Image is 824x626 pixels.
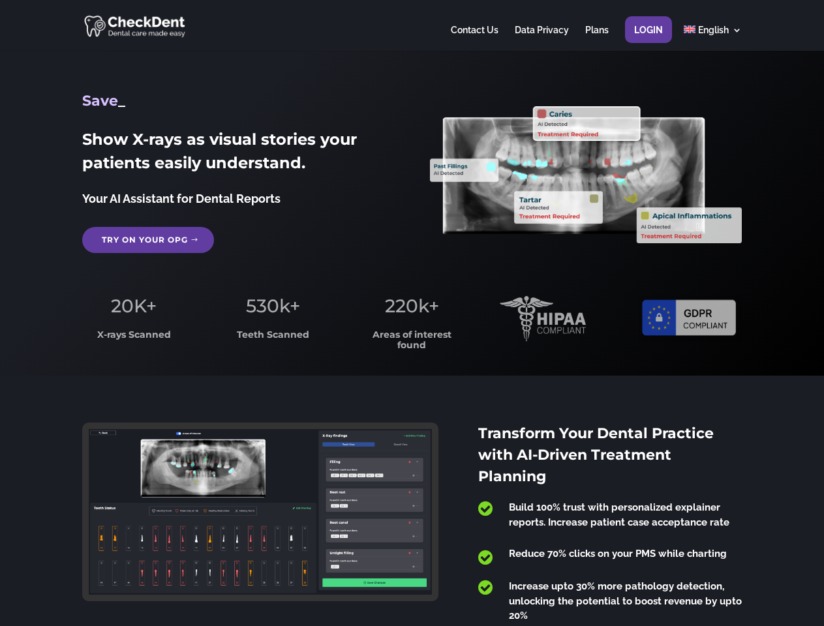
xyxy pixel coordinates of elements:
[82,128,393,181] h2: Show X-rays as visual stories your patients easily understand.
[634,25,663,51] a: Login
[509,548,727,559] span: Reduce 70% clicks on your PMS while charting
[84,13,187,38] img: CheckDent AI
[111,295,157,317] span: 20K+
[509,580,742,621] span: Increase upto 30% more pathology detection, unlocking the potential to boost revenue by upto 20%
[361,330,464,357] h3: Areas of interest found
[82,92,118,110] span: Save
[585,25,609,51] a: Plans
[82,192,281,205] span: Your AI Assistant for Dental Reports
[698,25,729,35] span: English
[478,579,493,596] span: 
[451,25,498,51] a: Contact Us
[478,549,493,566] span: 
[509,501,729,528] span: Build 100% trust with personalized explainer reports. Increase patient case acceptance rate
[478,500,493,517] span: 
[430,106,741,243] img: X_Ray_annotated
[118,92,125,110] span: _
[246,295,300,317] span: 530k+
[82,227,214,253] a: Try on your OPG
[684,25,742,51] a: English
[478,425,714,485] span: Transform Your Dental Practice with AI-Driven Treatment Planning
[515,25,569,51] a: Data Privacy
[385,295,439,317] span: 220k+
